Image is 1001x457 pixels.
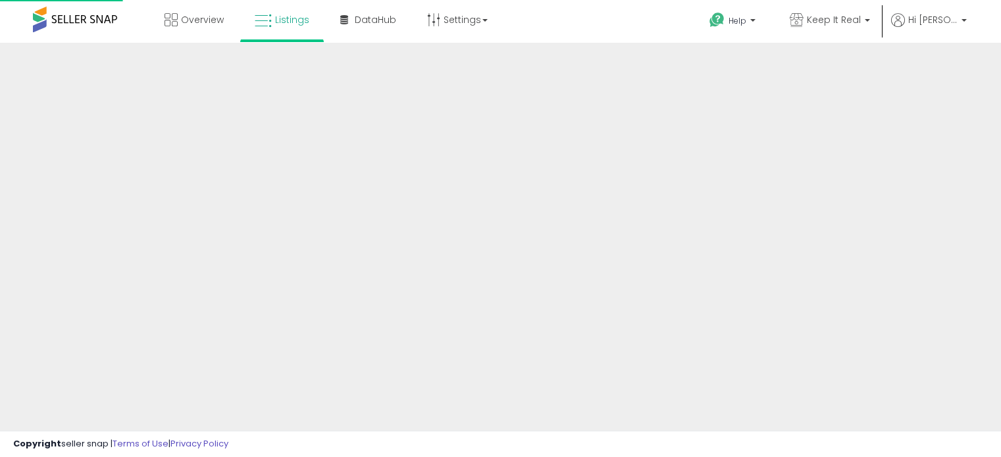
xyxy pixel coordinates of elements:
[699,2,769,43] a: Help
[908,13,958,26] span: Hi [PERSON_NAME]
[355,13,396,26] span: DataHub
[181,13,224,26] span: Overview
[13,437,61,450] strong: Copyright
[709,12,725,28] i: Get Help
[729,15,746,26] span: Help
[807,13,861,26] span: Keep It Real
[891,13,967,43] a: Hi [PERSON_NAME]
[275,13,309,26] span: Listings
[113,437,168,450] a: Terms of Use
[13,438,228,450] div: seller snap | |
[170,437,228,450] a: Privacy Policy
